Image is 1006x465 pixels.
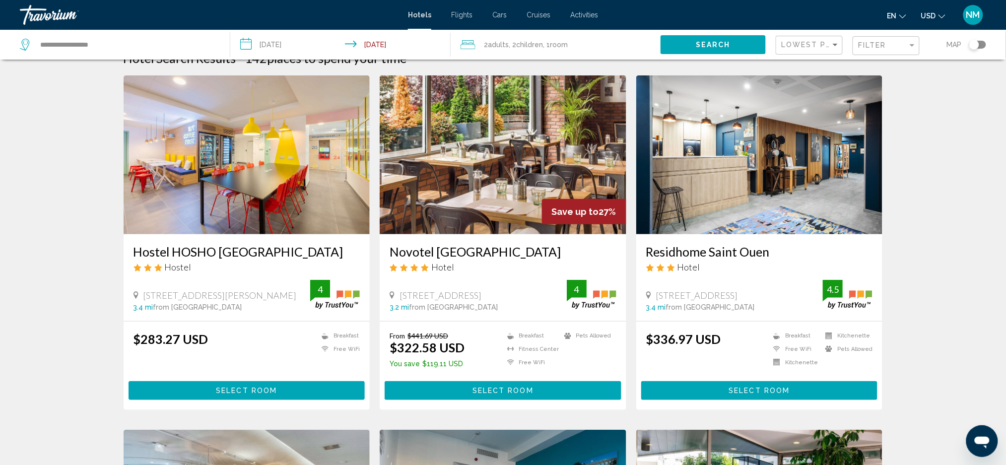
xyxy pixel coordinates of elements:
span: Map [947,38,962,52]
span: from [GEOGRAPHIC_DATA] [666,303,755,311]
div: 3 star Hostel [134,262,360,272]
div: 4 [310,283,330,295]
ins: $336.97 USD [646,332,721,346]
ins: $322.58 USD [390,340,465,355]
li: Free WiFi [317,345,360,353]
a: Select Room [641,384,878,395]
li: Free WiFi [768,345,820,353]
ins: $283.27 USD [134,332,208,346]
span: [STREET_ADDRESS][PERSON_NAME] [143,290,297,301]
span: 3.2 mi [390,303,409,311]
img: Hotel image [124,75,370,234]
iframe: Кнопка запуска окна обмена сообщениями [966,425,998,457]
span: 3.4 mi [134,303,153,311]
button: Select Room [129,381,365,399]
li: Free WiFi [502,358,559,367]
a: Activities [570,11,598,19]
span: [STREET_ADDRESS] [400,290,481,301]
span: Adults [488,41,509,49]
a: Select Room [129,384,365,395]
del: $441.69 USD [407,332,448,340]
li: Kitchenette [820,332,872,340]
img: trustyou-badge.svg [567,280,616,309]
a: Hostel HOSHO [GEOGRAPHIC_DATA] [134,244,360,259]
button: Select Room [385,381,621,399]
a: Flights [451,11,472,19]
img: trustyou-badge.svg [310,280,360,309]
span: USD [921,12,936,20]
a: Novotel [GEOGRAPHIC_DATA] [390,244,616,259]
img: trustyou-badge.svg [823,280,872,309]
a: Travorium [20,5,398,25]
span: Hotel [431,262,454,272]
button: Change currency [921,8,945,23]
span: Search [696,41,731,49]
button: Toggle map [962,40,986,49]
a: Select Room [385,384,621,395]
span: Hotel [677,262,700,272]
img: Hotel image [636,75,883,234]
li: Breakfast [768,332,820,340]
mat-select: Sort by [781,41,840,50]
span: Select Room [729,387,790,395]
span: Lowest Price [781,41,845,49]
span: Save up to [552,206,599,217]
span: Select Room [472,387,534,395]
button: Search [661,35,766,54]
li: Breakfast [317,332,360,340]
span: You save [390,360,420,368]
span: Select Room [216,387,277,395]
img: Hotel image [380,75,626,234]
span: , 2 [509,38,543,52]
a: Cruises [527,11,550,19]
span: Room [550,41,568,49]
li: Fitness Center [502,345,559,353]
span: NM [966,10,980,20]
button: Travelers: 2 adults, 2 children [451,30,661,60]
span: 3.4 mi [646,303,666,311]
span: Hostel [165,262,192,272]
li: Pets Allowed [559,332,616,340]
a: Cars [492,11,507,19]
span: from [GEOGRAPHIC_DATA] [153,303,242,311]
span: Children [517,41,543,49]
span: , 1 [543,38,568,52]
div: 27% [542,199,626,224]
li: Pets Allowed [820,345,872,353]
a: Residhome Saint Ouen [646,244,873,259]
li: Breakfast [502,332,559,340]
div: 3 star Hotel [646,262,873,272]
button: Change language [887,8,906,23]
span: from [GEOGRAPHIC_DATA] [409,303,498,311]
button: Filter [853,36,920,56]
a: Hotels [408,11,431,19]
span: From [390,332,405,340]
button: Check-in date: Oct 4, 2025 Check-out date: Oct 6, 2025 [230,30,451,60]
span: en [887,12,897,20]
span: [STREET_ADDRESS] [656,290,738,301]
div: 4.5 [823,283,843,295]
p: $119.11 USD [390,360,465,368]
button: Select Room [641,381,878,399]
span: Filter [858,41,886,49]
div: 4 [567,283,587,295]
li: Kitchenette [768,358,820,367]
button: User Menu [960,4,986,25]
span: 2 [484,38,509,52]
div: 4 star Hotel [390,262,616,272]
